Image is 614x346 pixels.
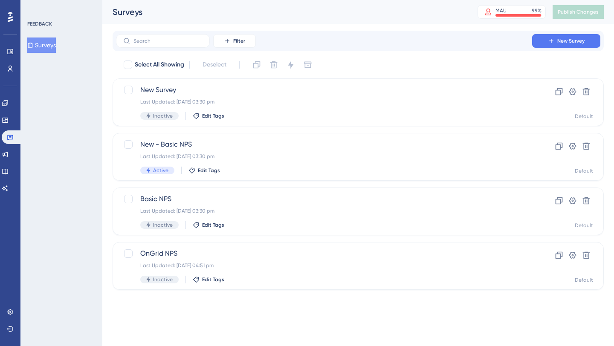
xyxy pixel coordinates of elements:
[140,248,508,259] span: OnGrid NPS
[532,7,542,14] div: 99 %
[27,37,56,53] button: Surveys
[153,167,168,174] span: Active
[202,276,224,283] span: Edit Tags
[195,57,234,72] button: Deselect
[193,222,224,228] button: Edit Tags
[133,38,203,44] input: Search
[113,6,456,18] div: Surveys
[575,113,593,120] div: Default
[495,7,507,14] div: MAU
[140,98,508,105] div: Last Updated: [DATE] 03:30 pm
[532,34,600,48] button: New Survey
[140,262,508,269] div: Last Updated: [DATE] 04:51 pm
[202,112,224,119] span: Edit Tags
[140,208,508,214] div: Last Updated: [DATE] 03:30 pm
[140,85,508,95] span: New Survey
[553,5,604,19] button: Publish Changes
[135,60,184,70] span: Select All Showing
[213,34,256,48] button: Filter
[153,222,173,228] span: Inactive
[558,9,599,15] span: Publish Changes
[153,276,173,283] span: Inactive
[203,60,226,70] span: Deselect
[140,194,508,204] span: Basic NPS
[202,222,224,228] span: Edit Tags
[188,167,220,174] button: Edit Tags
[193,276,224,283] button: Edit Tags
[198,167,220,174] span: Edit Tags
[575,222,593,229] div: Default
[557,37,585,44] span: New Survey
[140,139,508,150] span: New - Basic NPS
[575,167,593,174] div: Default
[27,20,52,27] div: FEEDBACK
[193,112,224,119] button: Edit Tags
[140,153,508,160] div: Last Updated: [DATE] 03:30 pm
[233,37,245,44] span: Filter
[575,277,593,283] div: Default
[153,112,173,119] span: Inactive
